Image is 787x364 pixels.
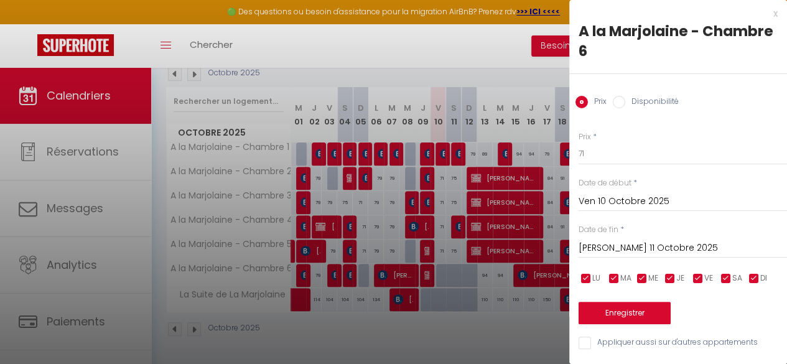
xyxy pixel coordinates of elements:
label: Prix [579,131,591,143]
span: ME [648,273,658,284]
label: Date de fin [579,224,618,236]
span: VE [704,273,713,284]
button: Enregistrer [579,302,671,324]
span: SA [732,273,742,284]
label: Date de début [579,177,631,189]
label: Prix [588,96,607,110]
div: x [569,6,778,21]
span: DI [760,273,767,284]
span: LU [592,273,600,284]
span: MA [620,273,631,284]
div: A la Marjolaine - Chambre 6 [579,21,778,61]
span: JE [676,273,684,284]
label: Disponibilité [625,96,679,110]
